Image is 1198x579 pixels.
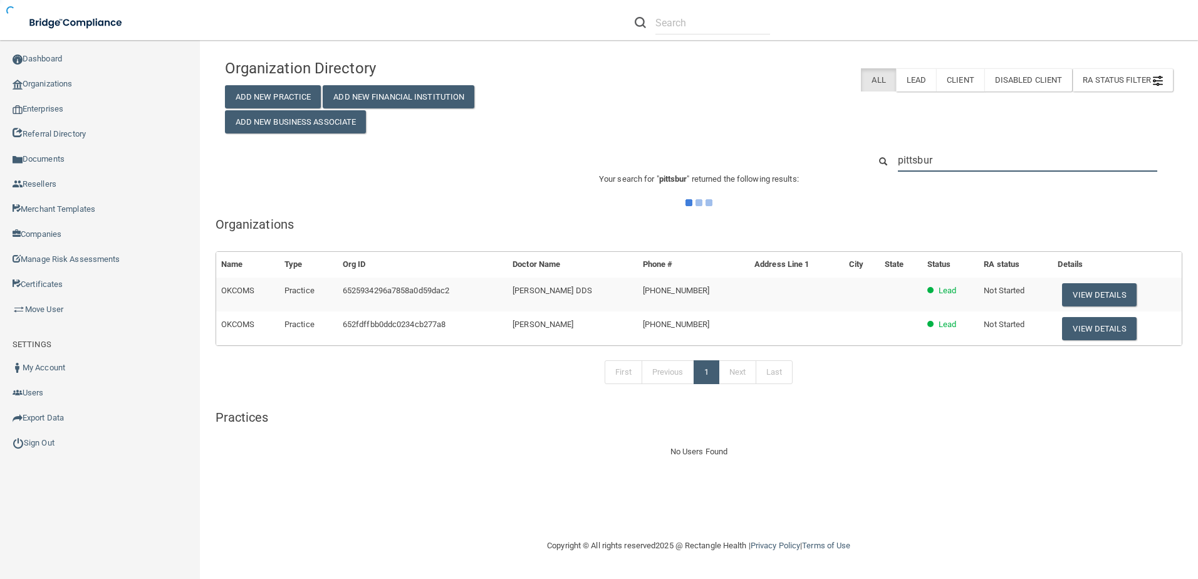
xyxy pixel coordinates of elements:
[1083,75,1163,85] span: RA Status Filter
[13,303,25,316] img: briefcase.64adab9b.png
[659,174,687,184] span: pittsbur
[221,286,255,295] span: OKCOMS
[279,252,338,278] th: Type
[343,320,445,329] span: 652fdffbb0ddc0234cb277a8
[751,541,800,550] a: Privacy Policy
[508,252,638,278] th: Doctor Name
[1053,252,1182,278] th: Details
[896,68,936,91] label: Lead
[880,252,922,278] th: State
[284,286,315,295] span: Practice
[13,337,51,352] label: SETTINGS
[343,286,449,295] span: 6525934296a7858a0d59dac2
[719,360,756,384] a: Next
[802,541,850,550] a: Terms of Use
[221,320,255,329] span: OKCOMS
[936,68,984,91] label: Client
[338,252,508,278] th: Org ID
[898,149,1157,172] input: Search
[513,286,592,295] span: [PERSON_NAME] DDS
[638,252,749,278] th: Phone #
[216,252,279,278] th: Name
[13,388,23,398] img: icon-users.e205127d.png
[749,252,844,278] th: Address Line 1
[939,283,956,298] p: Lead
[225,85,321,108] button: Add New Practice
[643,286,709,295] span: [PHONE_NUMBER]
[1062,283,1136,306] button: View Details
[13,413,23,423] img: icon-export.b9366987.png
[861,68,895,91] label: All
[1153,76,1163,86] img: icon-filter@2x.21656d0b.png
[13,179,23,189] img: ic_reseller.de258add.png
[13,105,23,114] img: enterprise.0d942306.png
[635,17,646,28] img: ic-search.3b580494.png
[642,360,694,384] a: Previous
[19,10,134,36] img: bridge_compliance_login_screen.278c3ca4.svg
[13,55,23,65] img: ic_dashboard_dark.d01f4a41.png
[694,360,719,384] a: 1
[984,68,1073,91] label: Disabled Client
[216,444,1182,459] div: No Users Found
[939,317,956,332] p: Lead
[470,526,927,566] div: Copyright © All rights reserved 2025 @ Rectangle Health | |
[984,320,1024,329] span: Not Started
[13,155,23,165] img: icon-documents.8dae5593.png
[643,320,709,329] span: [PHONE_NUMBER]
[13,363,23,373] img: ic_user_dark.df1a06c3.png
[13,80,23,90] img: organization-icon.f8decf85.png
[216,172,1182,187] p: Your search for " " returned the following results:
[844,252,880,278] th: City
[655,11,770,34] input: Search
[979,252,1053,278] th: RA status
[984,286,1024,295] span: Not Started
[225,110,367,133] button: Add New Business Associate
[685,199,712,206] img: ajax-loader.4d491dd7.gif
[216,217,1182,231] h5: Organizations
[225,60,528,76] h4: Organization Directory
[756,360,793,384] a: Last
[922,252,979,278] th: Status
[284,320,315,329] span: Practice
[216,410,1182,424] h5: Practices
[1062,317,1136,340] button: View Details
[605,360,642,384] a: First
[513,320,573,329] span: [PERSON_NAME]
[13,437,24,449] img: ic_power_dark.7ecde6b1.png
[323,85,474,108] button: Add New Financial Institution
